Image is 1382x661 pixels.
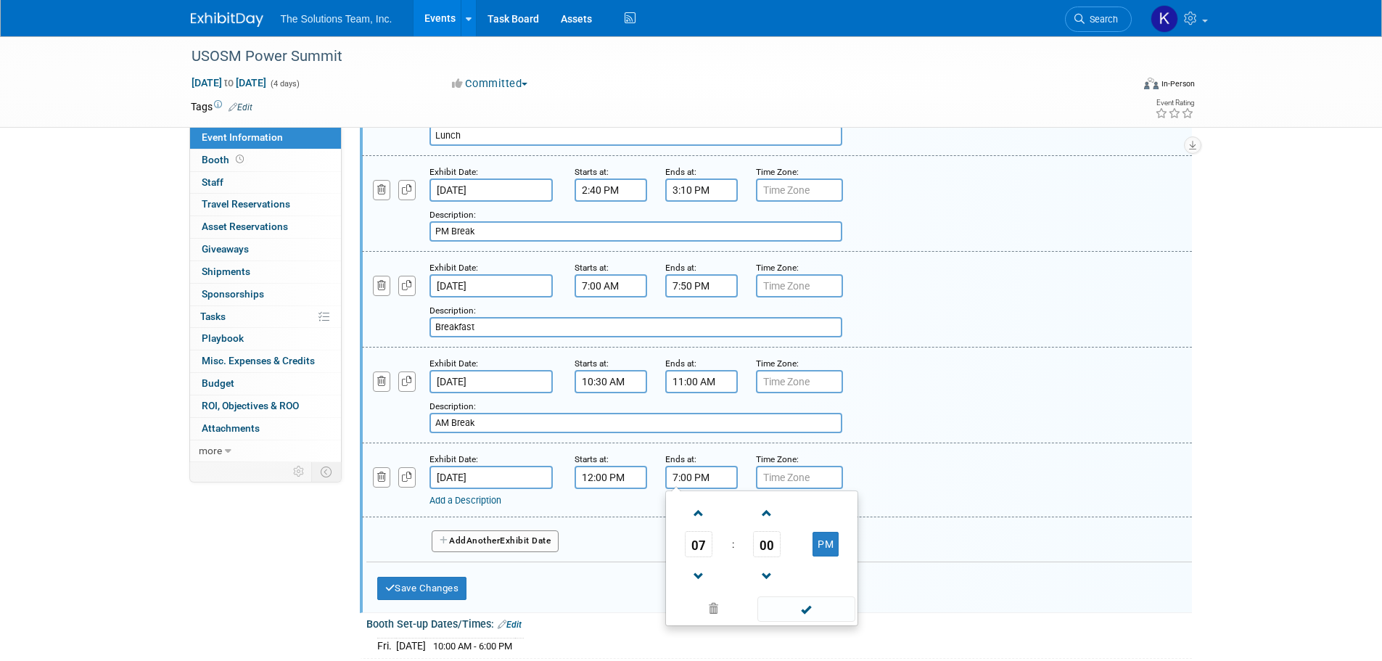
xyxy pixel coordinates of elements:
input: Time Zone [756,178,843,202]
a: Misc. Expenses & Credits [190,350,341,372]
span: Tasks [200,311,226,322]
td: [DATE] [396,638,426,653]
input: End Time [665,370,738,393]
input: End Time [665,274,738,297]
a: Shipments [190,261,341,283]
input: Description [429,221,842,242]
span: Booth [202,154,247,165]
input: Start Time [575,178,647,202]
input: Description [429,317,842,337]
div: Event Format [1046,75,1196,97]
a: Playbook [190,328,341,350]
span: Sponsorships [202,288,264,300]
small: Starts at: [575,263,609,273]
td: : [729,531,737,557]
a: Search [1065,7,1132,32]
span: Playbook [202,332,244,344]
small: Starts at: [575,167,609,177]
a: Sponsorships [190,284,341,305]
img: ExhibitDay [191,12,263,27]
span: Staff [202,176,223,188]
span: Event Information [202,131,283,143]
input: Time Zone [756,370,843,393]
div: USOSM Power Summit [186,44,1110,70]
a: ROI, Objectives & ROO [190,395,341,417]
input: Description [429,126,842,146]
span: The Solutions Team, Inc. [281,13,392,25]
input: Date [429,370,553,393]
input: Start Time [575,274,647,297]
small: Description: [429,305,476,316]
td: Tags [191,99,252,114]
a: Budget [190,373,341,395]
span: [DATE] [DATE] [191,76,267,89]
span: 10:00 AM - 6:00 PM [433,641,512,652]
small: Time Zone: [756,263,799,273]
span: Misc. Expenses & Credits [202,355,315,366]
input: Time Zone [756,466,843,489]
span: Shipments [202,266,250,277]
a: Staff [190,172,341,194]
a: Increment Hour [685,494,712,531]
span: Giveaways [202,243,249,255]
small: Ends at: [665,263,696,273]
a: more [190,440,341,462]
a: Edit [498,620,522,630]
img: Kaelon Harris [1151,5,1178,33]
span: (4 days) [269,79,300,89]
a: Clear selection [669,599,759,620]
input: Date [429,466,553,489]
small: Time Zone: [756,358,799,369]
input: Start Time [575,466,647,489]
small: Ends at: [665,167,696,177]
a: Event Information [190,127,341,149]
small: Exhibit Date: [429,358,478,369]
button: Committed [447,76,533,91]
span: Attachments [202,422,260,434]
small: Starts at: [575,358,609,369]
a: Giveaways [190,239,341,260]
button: PM [813,532,839,557]
a: Add a Description [429,495,501,506]
td: Toggle Event Tabs [311,462,341,481]
small: Ends at: [665,454,696,464]
input: Start Time [575,370,647,393]
span: Pick Minute [753,531,781,557]
small: Exhibit Date: [429,263,478,273]
span: Travel Reservations [202,198,290,210]
div: Booth Set-up Dates/Times: [366,613,1192,632]
a: Decrement Minute [753,557,781,594]
a: Tasks [190,306,341,328]
input: Time Zone [756,274,843,297]
span: Pick Hour [685,531,712,557]
input: Description [429,413,842,433]
span: Another [466,535,501,546]
input: End Time [665,178,738,202]
small: Exhibit Date: [429,454,478,464]
small: Time Zone: [756,454,799,464]
span: Search [1085,14,1118,25]
span: more [199,445,222,456]
a: Attachments [190,418,341,440]
a: Travel Reservations [190,194,341,215]
td: Fri. [377,638,396,653]
td: Personalize Event Tab Strip [287,462,312,481]
small: Exhibit Date: [429,167,478,177]
a: Increment Minute [753,494,781,531]
span: Asset Reservations [202,221,288,232]
input: Date [429,178,553,202]
a: Edit [229,102,252,112]
span: Booth not reserved yet [233,154,247,165]
span: to [222,77,236,89]
small: Starts at: [575,454,609,464]
div: In-Person [1161,78,1195,89]
a: Booth [190,149,341,171]
a: Asset Reservations [190,216,341,238]
input: End Time [665,466,738,489]
img: Format-Inperson.png [1144,78,1159,89]
button: Save Changes [377,577,467,600]
a: Decrement Hour [685,557,712,594]
div: Event Rating [1155,99,1194,107]
small: Ends at: [665,358,696,369]
input: Date [429,274,553,297]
